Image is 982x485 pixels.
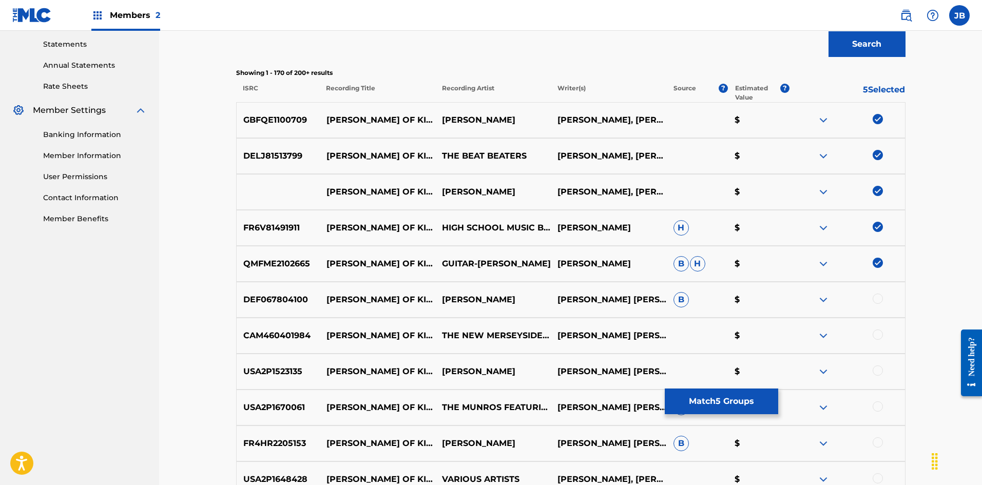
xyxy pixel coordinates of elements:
img: expand [817,186,830,198]
p: FR6V81491911 [237,222,320,234]
p: [PERSON_NAME] [435,114,551,126]
span: ? [780,84,790,93]
p: $ [728,437,789,450]
iframe: Chat Widget [931,436,982,485]
img: search [900,9,912,22]
p: GUITAR-[PERSON_NAME] [435,258,551,270]
p: [PERSON_NAME], [PERSON_NAME] [551,150,666,162]
img: deselect [873,186,883,196]
button: Match5 Groups [665,389,778,414]
p: [PERSON_NAME] [435,437,551,450]
p: DELJ81513799 [237,150,320,162]
span: Member Settings [33,104,106,117]
p: [PERSON_NAME] OF KINTYRE [319,294,435,306]
p: [PERSON_NAME] [551,222,666,234]
p: [PERSON_NAME] OF KINTYRE [319,365,435,378]
button: Search [829,31,906,57]
p: FR4HR2205153 [237,437,320,450]
p: ISRC [236,84,319,102]
p: HIGH SCHOOL MUSIC BAND,HIGH SCHOOL MUSIC BAND [435,222,551,234]
p: DEF067804100 [237,294,320,306]
p: $ [728,150,789,162]
span: B [673,256,689,271]
span: H [673,220,689,236]
span: Members [110,9,160,21]
a: Member Benefits [43,214,147,224]
img: expand [817,401,830,414]
img: expand [817,222,830,234]
img: expand [134,104,147,117]
img: expand [817,365,830,378]
p: [PERSON_NAME] OF KINTYRE [319,258,435,270]
p: [PERSON_NAME] [435,365,551,378]
p: Recording Title [319,84,435,102]
p: $ [728,222,789,234]
p: [PERSON_NAME] [435,186,551,198]
p: [PERSON_NAME], [PERSON_NAME] [551,186,666,198]
div: Drag [927,446,943,477]
p: THE BEAT BEATERS [435,150,551,162]
img: Member Settings [12,104,25,117]
img: deselect [873,114,883,124]
p: [PERSON_NAME] [PERSON_NAME] [551,401,666,414]
p: [PERSON_NAME], [PERSON_NAME] [551,114,666,126]
iframe: Resource Center [953,322,982,404]
a: Banking Information [43,129,147,140]
p: USA2P1670061 [237,401,320,414]
img: expand [817,258,830,270]
a: Statements [43,39,147,50]
p: [PERSON_NAME] [PERSON_NAME] [551,365,666,378]
p: [PERSON_NAME] OF KINTYRE [319,150,435,162]
p: Estimated Value [735,84,780,102]
p: CAM460401984 [237,329,320,342]
img: deselect [873,258,883,268]
p: THE MUNROS FEATURING [PERSON_NAME] [435,401,551,414]
img: MLC Logo [12,8,52,23]
a: Contact Information [43,192,147,203]
img: expand [817,437,830,450]
p: [PERSON_NAME] OF KINTYRE [319,329,435,342]
div: User Menu [949,5,970,26]
a: Public Search [896,5,916,26]
p: QMFME2102665 [237,258,320,270]
a: Annual Statements [43,60,147,71]
p: Writer(s) [551,84,667,102]
p: [PERSON_NAME] [435,294,551,306]
a: Member Information [43,150,147,161]
img: expand [817,294,830,306]
p: [PERSON_NAME] [PERSON_NAME] [551,437,666,450]
img: expand [817,150,830,162]
p: Recording Artist [435,84,551,102]
img: expand [817,114,830,126]
p: [PERSON_NAME] OF KINTYRE [319,401,435,414]
p: [PERSON_NAME] OF KINTYRE [319,222,435,234]
p: [PERSON_NAME] [551,258,666,270]
p: THE NEW MERSEYSIDERS [435,329,551,342]
p: [PERSON_NAME] OF KINTYRE [319,186,435,198]
img: help [927,9,939,22]
p: [PERSON_NAME] [PERSON_NAME] [551,294,666,306]
div: Help [922,5,943,26]
img: Top Rightsholders [91,9,104,22]
p: $ [728,186,789,198]
p: GBFQE1100709 [237,114,320,126]
p: $ [728,114,789,126]
p: 5 Selected [790,84,906,102]
p: [PERSON_NAME] OF KINTYRE [319,437,435,450]
p: Showing 1 - 170 of 200+ results [236,68,906,77]
p: $ [728,365,789,378]
span: H [690,256,705,271]
a: Rate Sheets [43,81,147,92]
span: B [673,436,689,451]
p: Source [673,84,696,102]
img: expand [817,329,830,342]
a: User Permissions [43,171,147,182]
img: deselect [873,150,883,160]
p: $ [728,258,789,270]
p: $ [728,329,789,342]
p: [PERSON_NAME] OF KINTYRE [319,114,435,126]
img: deselect [873,222,883,232]
p: USA2P1523135 [237,365,320,378]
